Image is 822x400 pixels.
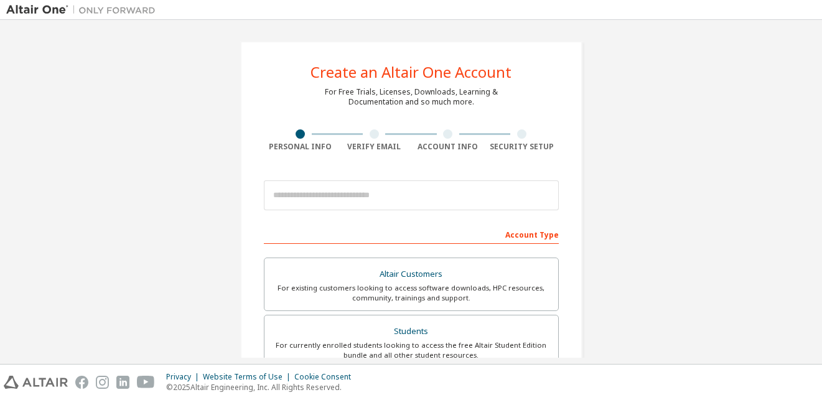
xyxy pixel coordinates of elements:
div: Security Setup [485,142,559,152]
div: Verify Email [337,142,411,152]
div: Altair Customers [272,266,551,283]
div: Privacy [166,372,203,382]
img: altair_logo.svg [4,376,68,389]
img: youtube.svg [137,376,155,389]
div: For Free Trials, Licenses, Downloads, Learning & Documentation and so much more. [325,87,498,107]
div: For currently enrolled students looking to access the free Altair Student Edition bundle and all ... [272,340,551,360]
div: Account Type [264,224,559,244]
div: Students [272,323,551,340]
img: instagram.svg [96,376,109,389]
div: Personal Info [264,142,338,152]
div: Website Terms of Use [203,372,294,382]
div: Cookie Consent [294,372,358,382]
div: Create an Altair One Account [311,65,511,80]
img: facebook.svg [75,376,88,389]
p: © 2025 Altair Engineering, Inc. All Rights Reserved. [166,382,358,393]
div: For existing customers looking to access software downloads, HPC resources, community, trainings ... [272,283,551,303]
img: linkedin.svg [116,376,129,389]
div: Account Info [411,142,485,152]
img: Altair One [6,4,162,16]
